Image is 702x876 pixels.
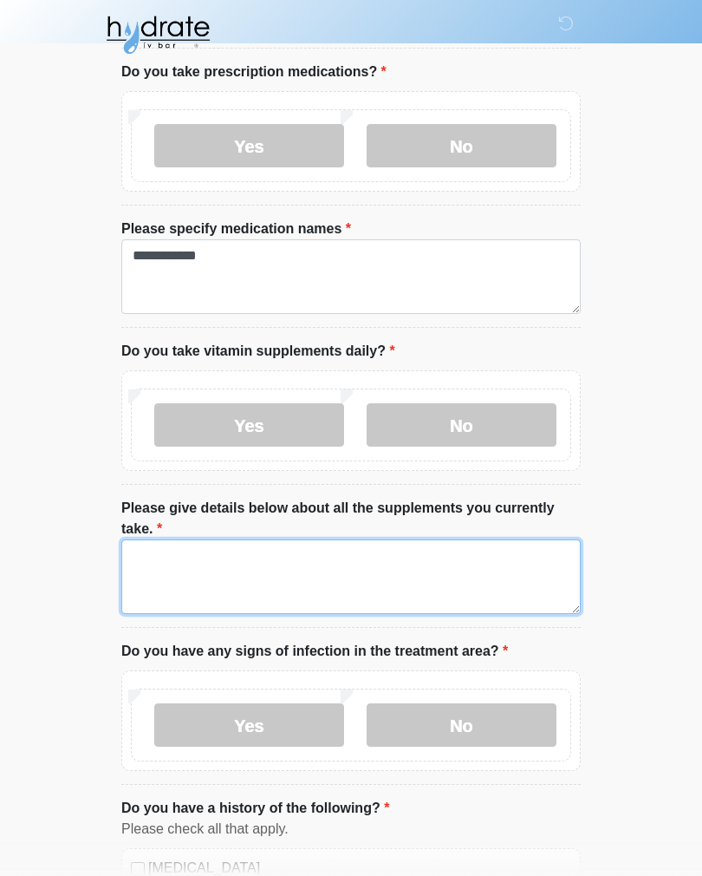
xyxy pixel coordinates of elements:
label: Yes [154,403,344,447]
label: No [367,403,556,447]
input: [MEDICAL_DATA] [131,862,145,876]
label: Do you take vitamin supplements daily? [121,341,395,362]
label: Yes [154,703,344,747]
label: Do you have a history of the following? [121,798,389,819]
label: Please give details below about all the supplements you currently take. [121,498,581,539]
label: Do you have any signs of infection in the treatment area? [121,641,508,662]
div: Please check all that apply. [121,819,581,840]
label: No [367,124,556,167]
label: Do you take prescription medications? [121,62,387,82]
img: Hydrate IV Bar - Fort Collins Logo [104,13,211,56]
label: Yes [154,124,344,167]
label: No [367,703,556,747]
label: Please specify medication names [121,219,351,239]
